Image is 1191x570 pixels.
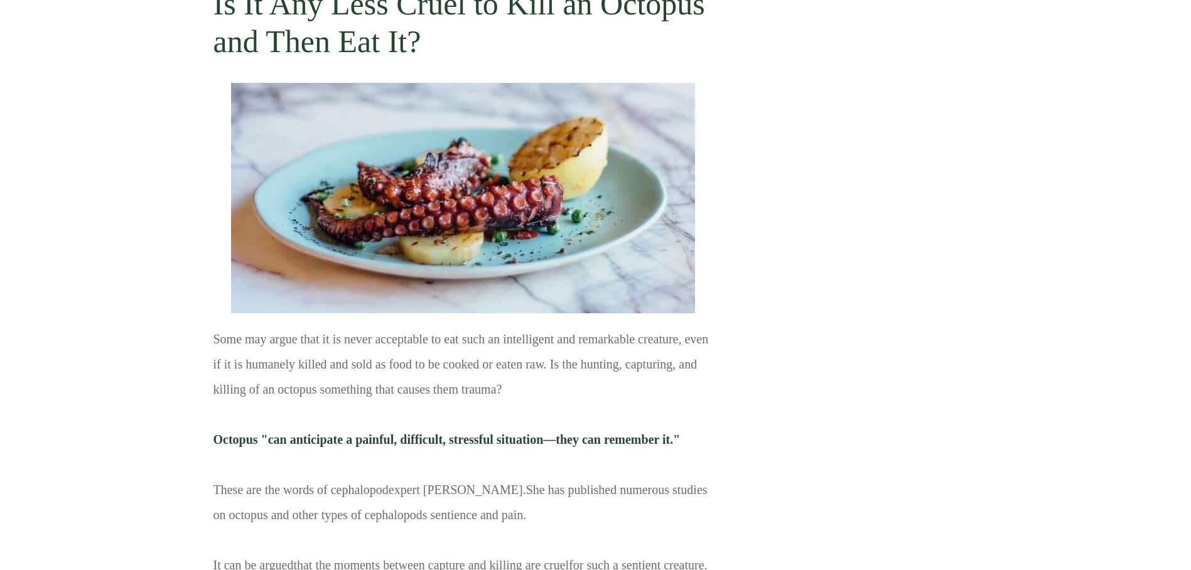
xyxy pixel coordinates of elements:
img: octopus-on-plate [231,83,695,313]
a: expert [PERSON_NAME]. [389,483,526,497]
span: Octopus "can anticipate a painful, difficult, stressful situation—they can remember it." [213,433,681,446]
